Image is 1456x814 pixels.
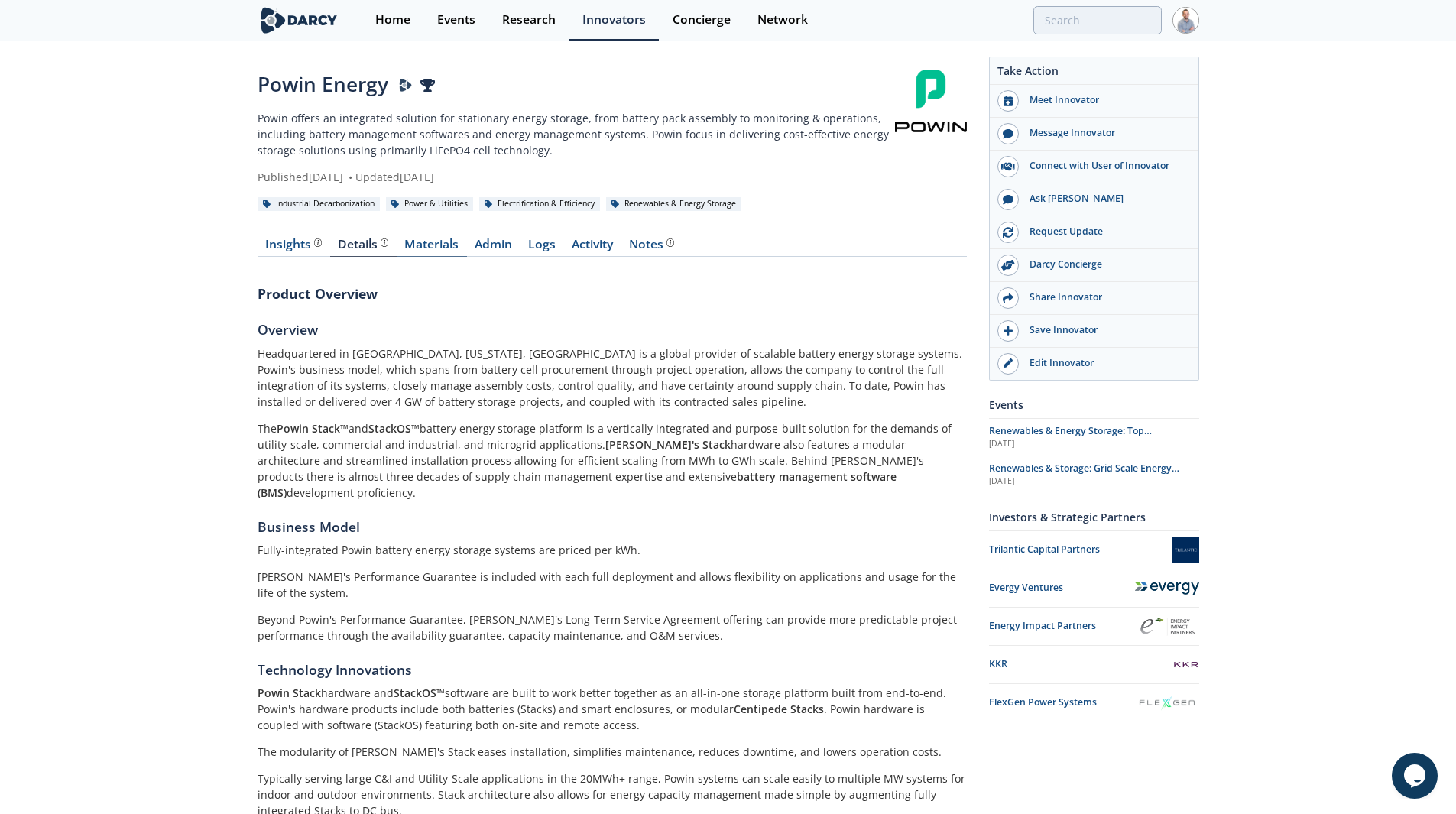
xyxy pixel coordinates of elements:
[1172,537,1199,563] img: Trilantic Capital Partners
[989,391,1199,418] div: Events
[989,475,1199,488] div: [DATE]
[1019,258,1190,271] div: Darcy Concierge
[397,238,467,257] a: Materials
[381,238,389,247] img: information.svg
[989,537,1199,563] a: Trilantic Capital Partners Trilantic Capital Partners
[258,685,967,733] p: hardware and software are built to work better together as an all-in-one storage platform built f...
[989,462,1179,488] span: Renewables & Storage: Grid Scale Energy Storage
[479,197,601,211] div: Electrification & Efficiency
[258,420,967,501] p: The and battery energy storage platform is a vertically integrated and purpose-built solution for...
[1392,753,1441,799] iframe: chat widget
[277,421,349,436] strong: Powin Stack™
[1019,225,1190,238] div: Request Update
[621,238,683,257] a: Notes
[1019,93,1190,107] div: Meet Innovator
[386,197,474,211] div: Power & Utilities
[258,319,967,339] h5: Overview
[1172,651,1199,678] img: KKR
[757,14,808,26] div: Network
[989,581,1135,595] div: Evergy Ventures
[989,424,1152,451] span: Renewables & Energy Storage: Top Technologies from 2021
[314,238,323,247] img: information.svg
[673,14,731,26] div: Concierge
[1135,693,1199,712] img: FlexGen Power Systems
[1019,356,1190,370] div: Edit Innovator
[605,437,731,452] strong: [PERSON_NAME]'s Stack
[258,660,967,679] h5: Technology Innovations
[564,238,621,257] a: Activity
[1019,290,1190,304] div: Share Innovator
[989,462,1199,488] a: Renewables & Storage: Grid Scale Energy Storage [DATE]
[258,169,896,185] div: Published [DATE] Updated [DATE]
[989,696,1135,709] div: FlexGen Power Systems
[989,543,1172,556] div: Trilantic Capital Partners
[1019,323,1190,337] div: Save Innovator
[1019,192,1190,206] div: Ask [PERSON_NAME]
[989,657,1172,671] div: KKR
[258,110,896,158] p: Powin offers an integrated solution for stationary energy storage, from battery pack assembly to ...
[520,238,564,257] a: Logs
[346,170,355,184] span: •
[258,284,967,303] h3: Product Overview
[989,613,1199,640] a: Energy Impact Partners Energy Impact Partners
[1033,6,1162,34] input: Advanced Search
[368,421,420,436] strong: StackOS™
[330,238,397,257] a: Details
[1135,614,1199,639] img: Energy Impact Partners
[989,504,1199,530] div: Investors & Strategic Partners
[989,424,1199,450] a: Renewables & Energy Storage: Top Technologies from 2021 [DATE]
[734,702,824,716] strong: Centipede Stacks
[258,542,967,558] p: Fully-integrated Powin battery energy storage systems are priced per kWh.
[989,689,1199,716] a: FlexGen Power Systems FlexGen Power Systems
[258,569,967,601] p: [PERSON_NAME]'s Performance Guarantee is included with each full deployment and allows flexibilit...
[1019,126,1190,140] div: Message Innovator
[467,238,520,257] a: Admin
[258,238,330,257] a: Insights
[437,14,475,26] div: Events
[338,238,388,251] div: Details
[989,575,1199,602] a: Evergy Ventures Evergy Ventures
[258,70,896,99] div: Powin Energy
[258,469,897,500] strong: battery management software (BMS)
[606,197,742,211] div: Renewables & Energy Storage
[990,348,1198,380] a: Edit Innovator
[258,7,341,34] img: logo-wide.svg
[582,14,646,26] div: Innovators
[1172,7,1199,34] img: Profile
[258,517,967,537] h5: Business Model
[1135,582,1199,595] img: Evergy Ventures
[394,686,445,700] strong: StackOS™
[990,315,1198,348] button: Save Innovator
[989,651,1199,678] a: KKR KKR
[258,197,381,211] div: Industrial Decarbonization
[258,611,967,644] p: Beyond Powin's Performance Guarantee, [PERSON_NAME]'s Long-Term Service Agreement offering can pr...
[258,345,967,410] p: Headquartered in [GEOGRAPHIC_DATA], [US_STATE], [GEOGRAPHIC_DATA] is a global provider of scalabl...
[989,438,1199,450] div: [DATE]
[502,14,556,26] div: Research
[258,686,321,700] strong: Powin Stack
[1019,159,1190,173] div: Connect with User of Innovator
[265,238,322,251] div: Insights
[258,744,967,760] p: The modularity of [PERSON_NAME]'s Stack eases installation, simplifies maintenance, reduces downt...
[989,619,1135,633] div: Energy Impact Partners
[399,79,413,92] img: Darcy Presenter
[629,238,674,251] div: Notes
[375,14,410,26] div: Home
[666,238,675,247] img: information.svg
[990,63,1198,85] div: Take Action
